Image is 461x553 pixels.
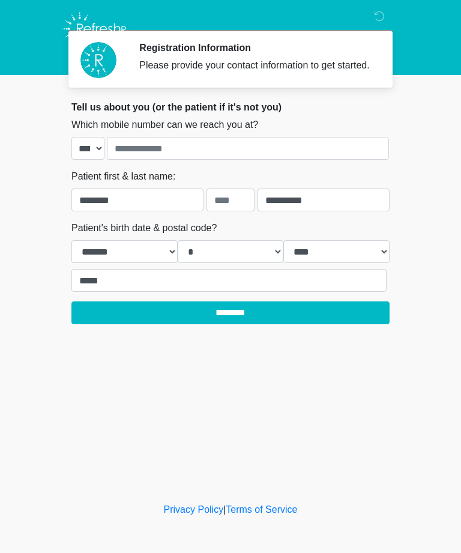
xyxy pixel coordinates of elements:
a: Privacy Policy [164,504,224,515]
h2: Tell us about you (or the patient if it's not you) [71,101,390,113]
a: | [223,504,226,515]
a: Terms of Service [226,504,297,515]
label: Patient's birth date & postal code? [71,221,217,235]
img: Agent Avatar [80,42,116,78]
label: Which mobile number can we reach you at? [71,118,258,132]
label: Patient first & last name: [71,169,175,184]
img: Refresh RX Logo [59,9,132,49]
div: Please provide your contact information to get started. [139,58,372,73]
